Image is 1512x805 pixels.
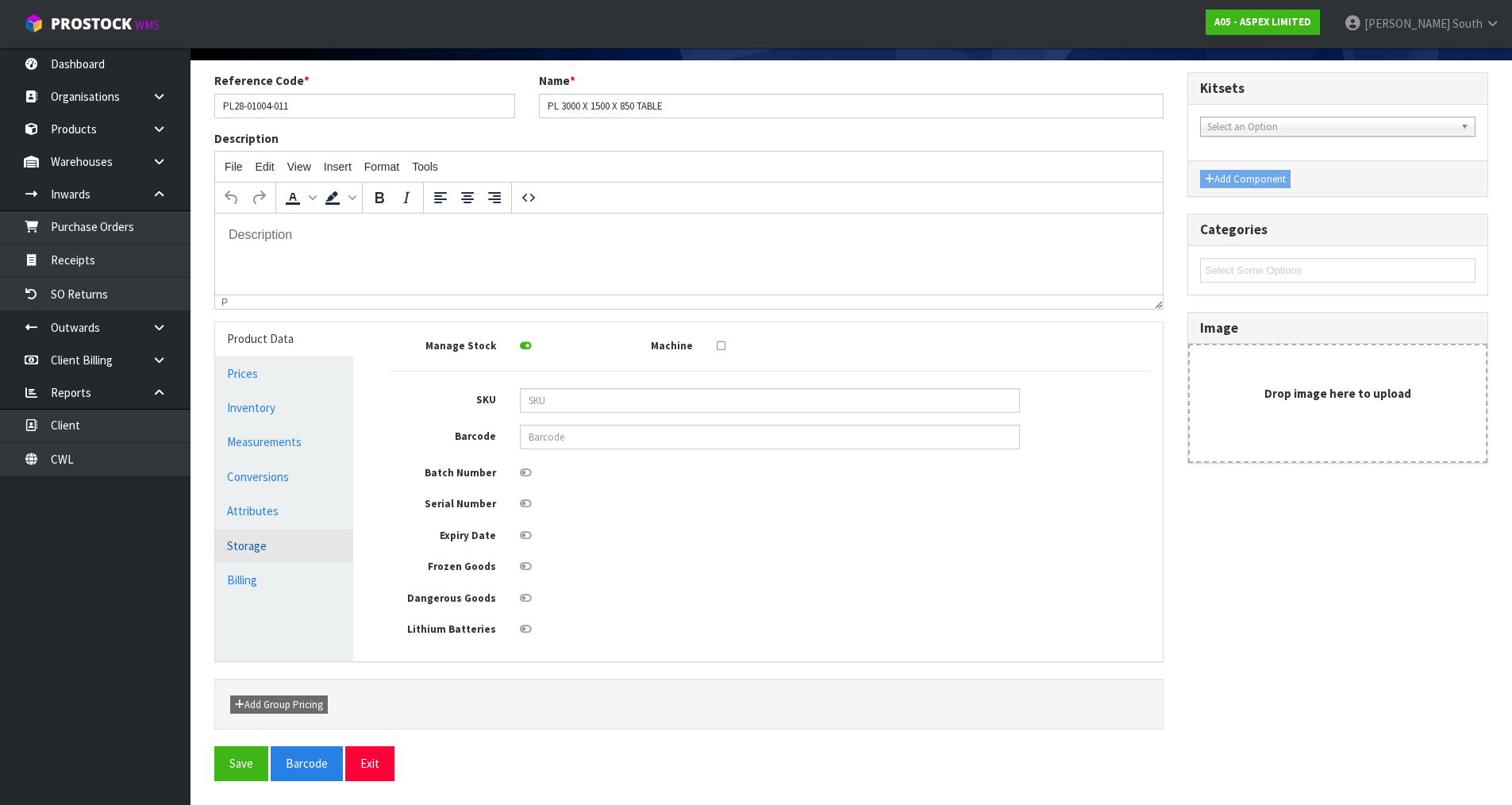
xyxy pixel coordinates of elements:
a: Inventory [215,391,353,424]
label: Barcode [377,425,508,445]
a: Billing [215,564,353,596]
label: Manage Stock [377,334,508,354]
input: Name [539,94,1164,118]
a: Attributes [215,495,353,527]
img: cube-alt.png [24,13,44,33]
label: Batch Number [377,461,508,481]
div: Background color [319,184,359,211]
button: Align center [454,184,481,211]
label: Expiry Date [377,524,508,544]
label: Machine [574,334,705,354]
button: Redo [245,184,272,211]
label: Lithium Batteries [377,618,508,637]
span: View [287,160,311,173]
input: Barcode [520,425,1020,449]
label: Reference Code [214,72,310,89]
span: South [1452,16,1483,31]
input: Reference Code [214,94,515,118]
div: Resize [1150,295,1164,309]
label: Name [539,72,575,89]
span: Tools [412,160,438,173]
span: Edit [256,160,275,173]
h3: Categories [1200,222,1475,237]
button: Add Group Pricing [230,695,328,714]
div: Text color [279,184,319,211]
button: Add Component [1200,170,1291,189]
span: ProStock [51,13,132,34]
h3: Image [1200,321,1475,336]
button: Bold [366,184,393,211]
label: Frozen Goods [377,555,508,575]
span: Format [364,160,399,173]
span: File [225,160,243,173]
button: Barcode [271,746,343,780]
span: Insert [324,160,352,173]
small: WMS [135,17,160,33]
a: Storage [215,530,353,562]
label: Description [214,130,279,147]
button: Undo [218,184,245,211]
a: Measurements [215,426,353,458]
h3: Kitsets [1200,81,1475,96]
button: Source code [515,184,542,211]
a: Product Data [215,322,353,355]
span: Select an Option [1207,117,1454,137]
a: Conversions [215,460,353,493]
strong: Drop image here to upload [1264,386,1411,401]
button: Exit [345,746,394,780]
a: Prices [215,357,353,390]
label: Serial Number [377,492,508,512]
a: A05 - ASPEX LIMITED [1206,10,1320,35]
button: Align right [481,184,508,211]
div: p [221,297,228,308]
label: SKU [377,388,508,408]
label: Dangerous Goods [377,587,508,607]
span: [PERSON_NAME] [1364,16,1450,31]
button: Save [214,746,268,780]
button: Italic [393,184,420,211]
iframe: Rich Text Area. Press ALT-0 for help. [215,214,1163,295]
strong: A05 - ASPEX LIMITED [1214,15,1311,29]
button: Align left [427,184,454,211]
input: SKU [520,388,1020,413]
